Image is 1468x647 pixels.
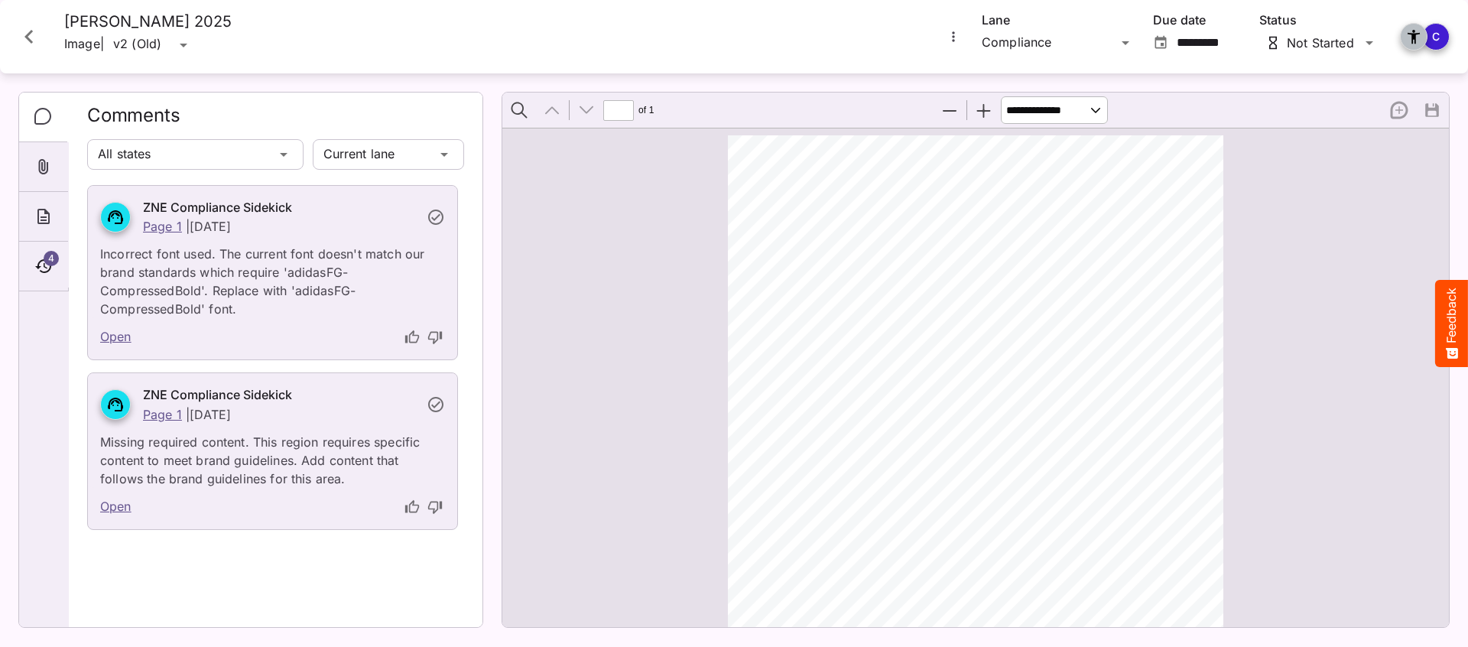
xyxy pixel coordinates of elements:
[6,14,52,60] button: Close card
[402,497,422,517] button: thumb-up
[1151,33,1171,53] button: Open
[425,497,445,517] button: thumb-down
[19,192,68,242] div: About
[1435,280,1468,367] button: Feedback
[19,142,68,192] div: Attachments
[1422,23,1450,50] div: C
[19,93,69,142] div: Comments
[186,219,190,234] p: |
[934,94,966,126] button: Zoom Out
[87,105,464,136] h2: Comments
[143,385,417,405] h6: ZNE Compliance Sidekick
[186,407,190,422] p: |
[87,139,274,170] div: All states
[100,236,445,318] p: Incorrect font used. The current font doesn't match our brand standards which require 'adidasFG-C...
[636,94,658,126] span: of ⁨1⁩
[113,34,174,57] div: v2 (Old)
[143,198,417,218] h6: ZNE Compliance Sidekick
[100,35,104,53] span: |
[143,219,182,234] a: Page 1
[402,327,422,347] button: thumb-up
[968,94,1000,126] button: Zoom In
[19,242,68,291] div: Timeline
[44,251,59,266] span: 4
[982,31,1116,55] div: Compliance
[943,27,963,47] button: More options for Xochitl Gomez 2025
[190,407,231,422] p: [DATE]
[100,327,132,347] a: Open
[503,94,535,126] button: Find in Document
[1265,35,1356,50] div: Not Started
[100,497,132,517] a: Open
[100,424,445,488] p: Missing required content. This region requires specific content to meet brand guidelines. Add con...
[313,139,435,170] div: Current lane
[425,327,445,347] button: thumb-down
[64,12,232,31] h4: [PERSON_NAME] 2025
[143,407,182,422] a: Page 1
[64,31,100,59] p: Image
[190,219,231,234] p: [DATE]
